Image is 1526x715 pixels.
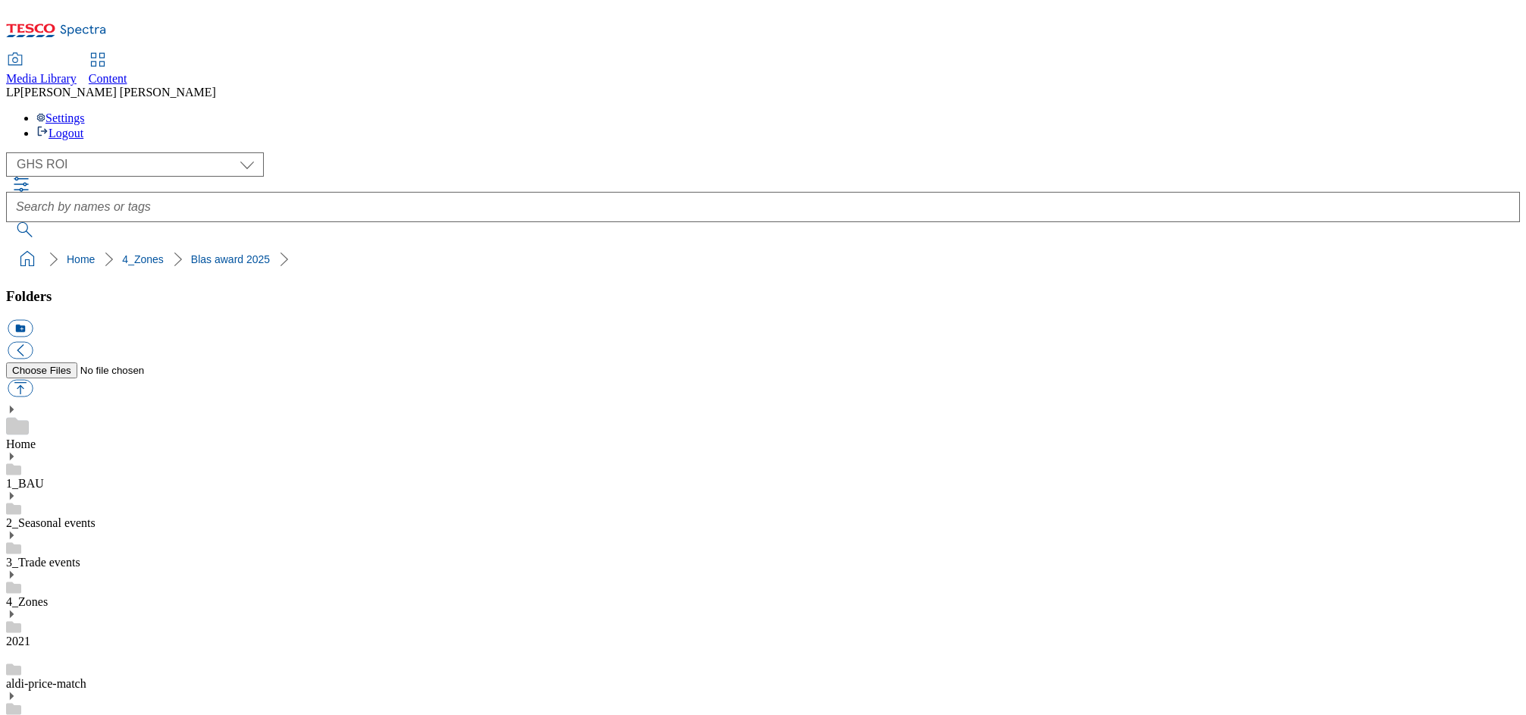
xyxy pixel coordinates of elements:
a: 3_Trade events [6,556,80,569]
a: 2_Seasonal events [6,516,96,529]
a: Home [67,253,95,265]
span: LP [6,86,20,99]
a: Content [89,54,127,86]
span: Content [89,72,127,85]
a: home [15,247,39,271]
a: Settings [36,111,85,124]
h3: Folders [6,288,1520,305]
nav: breadcrumb [6,245,1520,274]
a: aldi-price-match [6,677,86,690]
span: [PERSON_NAME] [PERSON_NAME] [20,86,216,99]
a: 4_Zones [6,595,48,608]
input: Search by names or tags [6,192,1520,222]
a: Media Library [6,54,77,86]
span: Media Library [6,72,77,85]
a: Home [6,437,36,450]
a: Blas award 2025 [191,253,270,265]
a: 4_Zones [122,253,163,265]
a: Logout [36,127,83,140]
a: 1_BAU [6,477,44,490]
a: 2021 [6,635,30,648]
